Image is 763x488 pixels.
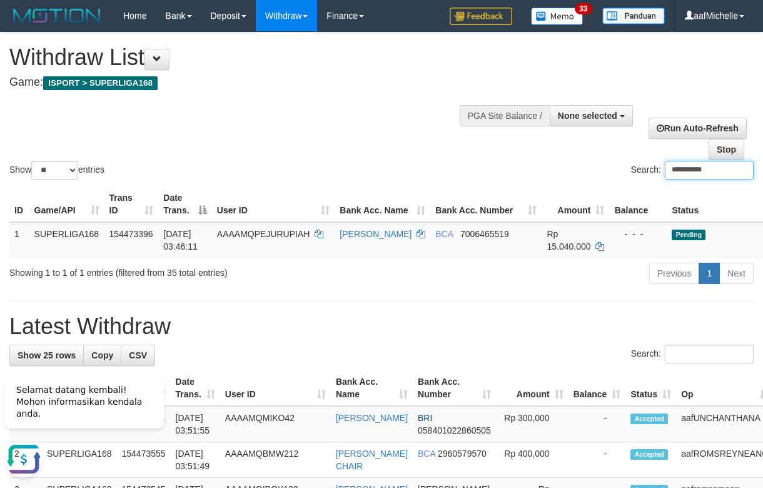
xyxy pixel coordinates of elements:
span: 33 [575,3,592,14]
th: Amount: activate to sort column ascending [542,186,609,222]
a: Next [719,263,754,284]
td: SUPERLIGA168 [29,222,104,258]
img: panduan.png [602,8,665,24]
span: BCA [435,229,453,239]
th: Game/API: activate to sort column ascending [29,186,104,222]
a: Copy [83,345,121,366]
span: 154473396 [109,229,153,239]
th: Bank Acc. Name: activate to sort column ascending [335,186,430,222]
a: Stop [709,139,744,160]
th: Trans ID: activate to sort column ascending [104,186,159,222]
td: Rp 300,000 [496,406,568,442]
span: AAAAMQPEJURUPIAH [217,229,310,239]
h1: Withdraw List [9,45,496,70]
span: ISPORT > SUPERLIGA168 [43,76,158,90]
th: ID [9,186,29,222]
label: Show entries [9,161,104,180]
th: Balance: activate to sort column ascending [568,370,626,406]
input: Search: [665,345,754,363]
div: Showing 1 to 1 of 1 entries (filtered from 35 total entries) [9,262,308,279]
td: 1 [9,222,29,258]
button: None selected [550,105,633,126]
th: Bank Acc. Number: activate to sort column ascending [430,186,542,222]
input: Search: [665,161,754,180]
a: [PERSON_NAME] CHAIR [336,449,408,471]
select: Showentries [31,161,78,180]
a: 1 [699,263,720,284]
span: Copy 2960579570 to clipboard [438,449,487,459]
span: Accepted [630,449,668,460]
th: User ID: activate to sort column ascending [220,370,331,406]
th: User ID: activate to sort column ascending [212,186,335,222]
span: Selamat datang kembali! Mohon informasikan kendala anda. [16,19,142,53]
span: Show 25 rows [18,350,76,360]
span: CSV [129,350,147,360]
img: MOTION_logo.png [9,6,104,25]
label: Search: [631,345,754,363]
a: Run Auto-Refresh [649,118,747,139]
td: Rp 400,000 [496,442,568,478]
h1: Latest Withdraw [9,314,754,339]
label: Search: [631,161,754,180]
td: [DATE] 03:51:49 [171,442,220,478]
td: - [568,442,626,478]
h4: Game: [9,76,496,89]
td: AAAAMQBMW212 [220,442,331,478]
a: CSV [121,345,155,366]
th: Date Trans.: activate to sort column ascending [171,370,220,406]
button: Open LiveChat chat widget [5,75,43,113]
div: - - - [614,228,662,240]
span: Pending [672,230,705,240]
span: BRI [418,413,432,423]
img: Button%20Memo.svg [531,8,584,25]
span: [DATE] 03:46:11 [163,229,198,252]
span: None selected [558,111,617,121]
th: Amount: activate to sort column ascending [496,370,568,406]
th: Bank Acc. Number: activate to sort column ascending [413,370,496,406]
span: Rp 15.040.000 [547,229,590,252]
img: Feedback.jpg [450,8,512,25]
th: Status: activate to sort column ascending [625,370,676,406]
a: Show 25 rows [9,345,84,366]
td: AAAAMQMIKO42 [220,406,331,442]
th: Date Trans.: activate to sort column descending [158,186,211,222]
td: - [568,406,626,442]
a: [PERSON_NAME] [340,229,412,239]
span: Copy 058401022860505 to clipboard [418,425,491,435]
span: BCA [418,449,435,459]
div: PGA Site Balance / [460,105,550,126]
a: [PERSON_NAME] [336,413,408,423]
th: Balance [609,186,667,222]
span: Copy 7006465519 to clipboard [460,229,509,239]
td: [DATE] 03:51:55 [171,406,220,442]
span: Copy [91,350,113,360]
th: Bank Acc. Name: activate to sort column ascending [331,370,413,406]
a: Previous [649,263,699,284]
span: Accepted [630,414,668,424]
